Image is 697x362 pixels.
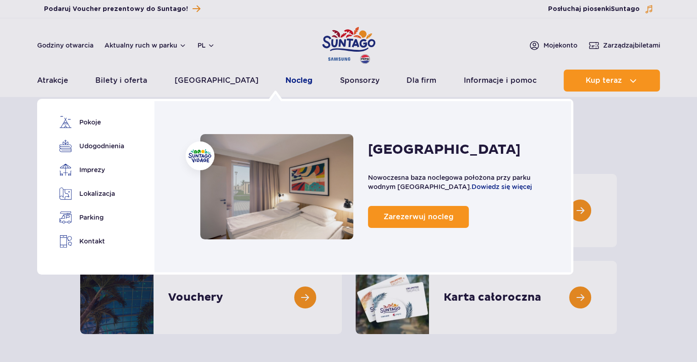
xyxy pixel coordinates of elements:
[59,116,121,129] a: Pokoje
[384,212,454,221] span: Zarezerwuj nocleg
[472,183,532,190] a: Dowiedz się więcej
[406,70,436,92] a: Dla firm
[37,41,93,50] a: Godziny otwarcia
[340,70,379,92] a: Sponsorzy
[198,41,215,50] button: pl
[59,211,121,224] a: Parking
[285,70,313,92] a: Nocleg
[564,70,660,92] button: Kup teraz
[368,141,521,158] h2: [GEOGRAPHIC_DATA]
[59,187,121,200] a: Lokalizacja
[37,70,68,92] a: Atrakcje
[586,76,622,85] span: Kup teraz
[59,163,121,176] a: Imprezy
[188,149,211,162] img: Suntago
[104,42,187,49] button: Aktualny ruch w parku
[603,41,660,50] span: Zarządzaj biletami
[529,40,577,51] a: Mojekonto
[368,206,469,228] a: Zarezerwuj nocleg
[175,70,258,92] a: [GEOGRAPHIC_DATA]
[543,41,577,50] span: Moje konto
[95,70,147,92] a: Bilety i oferta
[464,70,537,92] a: Informacje i pomoc
[200,134,354,239] a: Nocleg
[588,40,660,51] a: Zarządzajbiletami
[59,140,121,152] a: Udogodnienia
[59,235,121,248] a: Kontakt
[368,173,552,191] p: Nowoczesna baza noclegowa położona przy parku wodnym [GEOGRAPHIC_DATA].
